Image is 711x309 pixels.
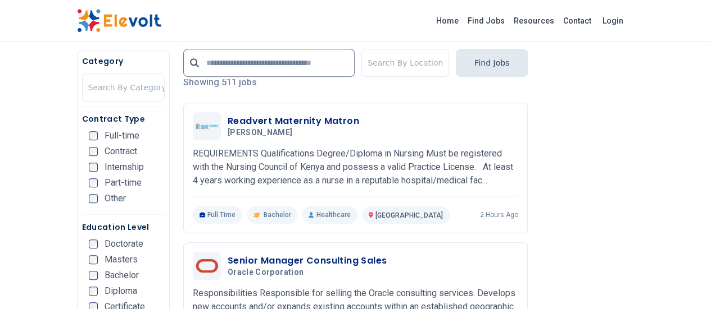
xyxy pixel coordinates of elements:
[89,147,98,156] input: Contract
[105,178,142,187] span: Part-time
[82,222,165,233] h5: Education Level
[480,210,518,219] p: 2 hours ago
[463,12,509,30] a: Find Jobs
[105,131,139,140] span: Full-time
[655,255,711,309] iframe: Chat Widget
[183,76,528,89] p: Showing 511 jobs
[89,287,98,296] input: Diploma
[228,114,359,128] h3: Readvert Maternity Matron
[228,268,304,278] span: Oracle Corporation
[596,10,630,32] a: Login
[375,211,443,219] span: [GEOGRAPHIC_DATA]
[302,206,357,224] p: Healthcare
[105,194,126,203] span: Other
[456,49,528,77] button: Find Jobs
[89,178,98,187] input: Part-time
[196,259,218,274] img: Oracle Corporation
[228,128,293,138] span: [PERSON_NAME]
[105,239,143,248] span: Doctorate
[89,239,98,248] input: Doctorate
[228,254,387,268] h3: Senior Manager Consulting Sales
[105,163,144,172] span: Internship
[509,12,559,30] a: Resources
[89,271,98,280] input: Bachelor
[89,163,98,172] input: Internship
[193,112,518,224] a: Marie StopesReadvert Maternity Matron[PERSON_NAME]REQUIREMENTS Qualifications Degree/Diploma in N...
[263,210,291,219] span: Bachelor
[105,147,137,156] span: Contract
[89,131,98,140] input: Full-time
[105,287,137,296] span: Diploma
[77,9,161,33] img: Elevolt
[82,113,165,124] h5: Contract Type
[105,255,138,264] span: Masters
[559,12,596,30] a: Contact
[89,194,98,203] input: Other
[82,56,165,67] h5: Category
[193,206,243,224] p: Full Time
[89,255,98,264] input: Masters
[196,123,218,130] img: Marie Stopes
[432,12,463,30] a: Home
[193,147,518,187] p: REQUIREMENTS Qualifications Degree/Diploma in Nursing Must be registered with the Nursing Council...
[105,271,139,280] span: Bachelor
